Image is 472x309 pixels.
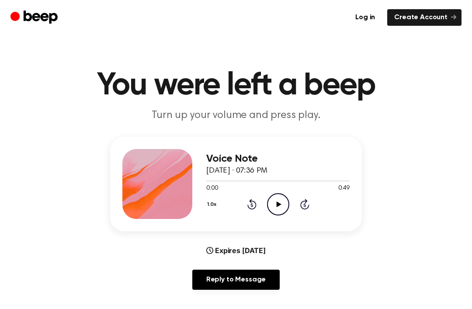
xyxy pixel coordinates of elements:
h3: Voice Note [206,153,350,165]
a: Log in [348,9,382,26]
div: Expires [DATE] [206,245,266,256]
span: [DATE] · 07:36 PM [206,167,267,175]
h1: You were left a beep [12,70,460,101]
button: 1.0x [206,197,220,212]
a: Create Account [387,9,462,26]
a: Beep [10,9,60,26]
span: 0:00 [206,184,218,193]
p: Turn up your volume and press play. [68,108,404,123]
a: Reply to Message [192,270,280,290]
span: 0:49 [338,184,350,193]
